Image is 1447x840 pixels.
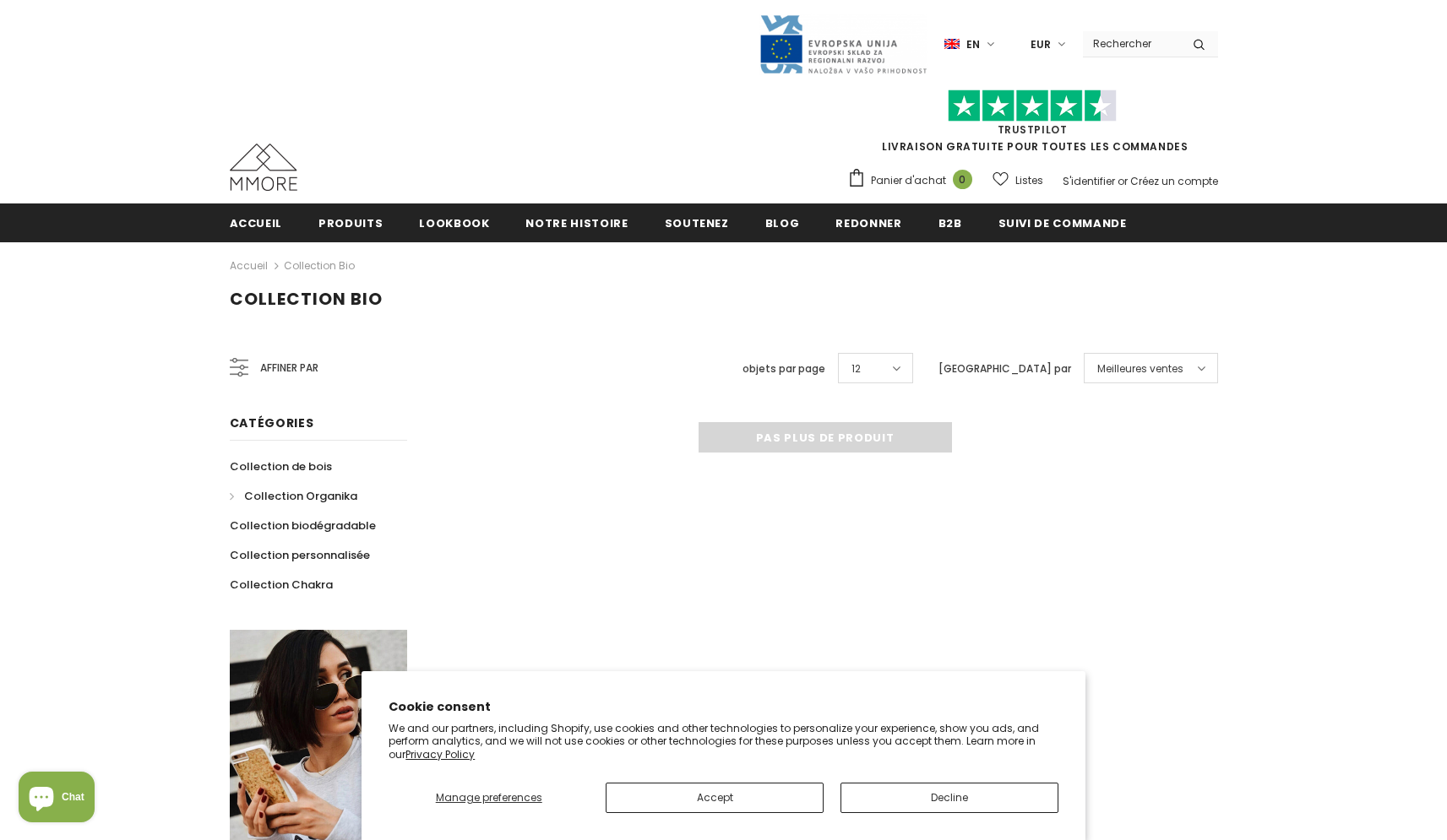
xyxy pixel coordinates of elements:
[230,452,332,481] a: Collection de bois
[847,168,981,193] a: Panier d'achat 0
[966,36,980,53] span: en
[389,698,1058,716] h2: Cookie consent
[938,360,1071,377] label: [GEOGRAPHIC_DATA] par
[938,203,962,241] a: B2B
[665,215,729,231] span: soutenez
[835,215,901,231] span: Redonner
[230,547,370,563] span: Collection personnalisée
[765,215,800,231] span: Blog
[389,783,589,813] button: Manage preferences
[1097,360,1183,377] span: Meilleures ventes
[230,144,297,191] img: Cas MMORE
[851,360,861,377] span: 12
[765,203,800,241] a: Blog
[230,415,314,431] span: Catégories
[948,89,1117,122] img: Faites confiance aux étoiles pilotes
[1063,174,1115,188] a: S'identifier
[938,215,962,231] span: B2B
[1130,174,1218,188] a: Créez un compte
[1083,31,1180,56] input: Search Site
[847,97,1218,154] span: LIVRAISON GRATUITE POUR TOUTES LES COMMANDES
[284,258,355,273] a: Collection Bio
[318,203,383,241] a: Produits
[835,203,901,241] a: Redonner
[436,790,542,805] span: Manage preferences
[405,747,475,761] a: Privacy Policy
[230,458,332,474] span: Collection de bois
[993,165,1043,195] a: Listes
[871,172,946,189] span: Panier d'achat
[998,203,1127,241] a: Suivi de commande
[230,511,376,540] a: Collection biodégradable
[230,215,283,231] span: Accueil
[244,488,357,504] span: Collection Organika
[318,215,383,231] span: Produits
[998,122,1068,137] a: TrustPilot
[389,722,1058,761] p: We and our partners, including Shopify, use cookies and other technologies to personalize your ex...
[606,783,824,813] button: Accept
[759,14,927,75] img: Javni Razpis
[759,36,927,51] a: Javni Razpis
[230,570,333,599] a: Collection Chakra
[419,203,489,241] a: Lookbook
[743,360,825,377] label: objets par page
[998,215,1127,231] span: Suivi de commande
[230,518,376,534] span: Collection biodégradable
[230,256,268,276] a: Accueil
[230,577,333,593] span: Collection Chakra
[525,215,628,231] span: Notre histoire
[1015,172,1043,189] span: Listes
[14,772,100,826] inbox-online-store-chat: Shopify online store chat
[840,783,1058,813] button: Decline
[944,37,960,51] img: i-lang-1.png
[953,170,972,189] span: 0
[419,215,489,231] span: Lookbook
[230,287,383,311] span: Collection Bio
[230,203,283,241] a: Accueil
[230,540,370,570] a: Collection personnalisée
[1118,174,1128,188] span: or
[230,481,357,511] a: Collection Organika
[260,359,318,377] span: Affiner par
[665,203,729,241] a: soutenez
[1031,36,1051,53] span: EUR
[525,203,628,241] a: Notre histoire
